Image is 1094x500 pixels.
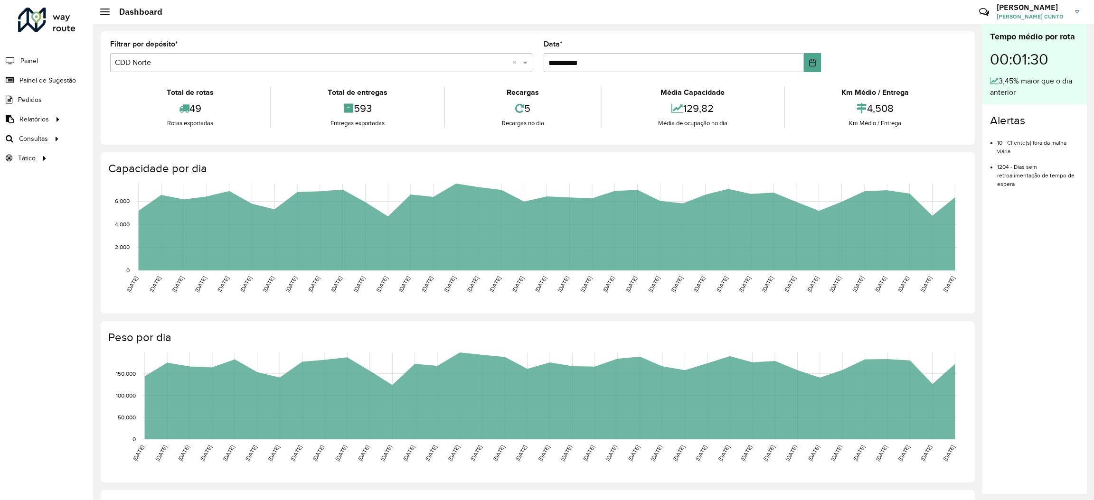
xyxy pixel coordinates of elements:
[559,444,573,462] text: [DATE]
[514,444,528,462] text: [DATE]
[852,444,866,462] text: [DATE]
[262,275,275,293] text: [DATE]
[997,156,1079,188] li: 1204 - Dias sem retroalimentação de tempo de espera
[239,275,253,293] text: [DATE]
[715,275,729,293] text: [DATE]
[273,119,442,128] div: Entregas exportadas
[447,87,598,98] div: Recargas
[896,275,910,293] text: [DATE]
[108,331,965,344] h4: Peso por dia
[115,221,130,227] text: 4,000
[177,444,190,462] text: [DATE]
[990,30,1079,43] div: Tempo médio por rota
[804,53,820,72] button: Choose Date
[311,444,325,462] text: [DATE]
[244,444,258,462] text: [DATE]
[544,38,563,50] label: Data
[132,444,145,462] text: [DATE]
[624,275,638,293] text: [DATE]
[420,275,434,293] text: [DATE]
[649,444,663,462] text: [DATE]
[488,275,502,293] text: [DATE]
[512,57,520,68] span: Clear all
[402,444,415,462] text: [DATE]
[807,444,820,462] text: [DATE]
[997,12,1068,21] span: [PERSON_NAME] CUNTO
[199,444,213,462] text: [DATE]
[974,2,994,22] a: Contato Rápido
[738,275,752,293] text: [DATE]
[284,275,298,293] text: [DATE]
[602,275,615,293] text: [DATE]
[875,444,888,462] text: [DATE]
[787,98,963,119] div: 4,508
[18,95,42,105] span: Pedidos
[647,275,661,293] text: [DATE]
[110,7,162,17] h2: Dashboard
[942,444,956,462] text: [DATE]
[352,275,366,293] text: [DATE]
[787,87,963,98] div: Km Médio / Entrega
[466,275,480,293] text: [DATE]
[289,444,303,462] text: [DATE]
[604,444,618,462] text: [DATE]
[126,267,130,273] text: 0
[307,275,321,293] text: [DATE]
[469,444,483,462] text: [DATE]
[579,275,593,293] text: [DATE]
[511,275,525,293] text: [DATE]
[942,275,956,293] text: [DATE]
[132,436,136,442] text: 0
[762,444,776,462] text: [DATE]
[990,114,1079,128] h4: Alertas
[118,414,136,420] text: 50,000
[784,444,798,462] text: [DATE]
[990,75,1079,98] div: 3,45% maior que o dia anterior
[897,444,911,462] text: [DATE]
[273,87,442,98] div: Total de entregas
[672,444,686,462] text: [DATE]
[990,43,1079,75] div: 00:01:30
[125,275,139,293] text: [DATE]
[443,275,457,293] text: [DATE]
[919,444,933,462] text: [DATE]
[447,119,598,128] div: Recargas no dia
[194,275,207,293] text: [DATE]
[267,444,281,462] text: [DATE]
[783,275,797,293] text: [DATE]
[582,444,595,462] text: [DATE]
[997,3,1068,12] h3: [PERSON_NAME]
[761,275,774,293] text: [DATE]
[692,275,706,293] text: [DATE]
[851,275,865,293] text: [DATE]
[18,153,36,163] span: Tático
[113,87,268,98] div: Total de rotas
[604,87,782,98] div: Média Capacidade
[379,444,393,462] text: [DATE]
[717,444,731,462] text: [DATE]
[19,114,49,124] span: Relatórios
[534,275,547,293] text: [DATE]
[424,444,438,462] text: [DATE]
[273,98,442,119] div: 593
[19,75,76,85] span: Painel de Sugestão
[447,98,598,119] div: 5
[113,119,268,128] div: Rotas exportadas
[116,370,136,377] text: 150,000
[556,275,570,293] text: [DATE]
[447,444,461,462] text: [DATE]
[357,444,370,462] text: [DATE]
[216,275,230,293] text: [DATE]
[829,275,842,293] text: [DATE]
[330,275,343,293] text: [DATE]
[537,444,550,462] text: [DATE]
[20,56,38,66] span: Painel
[375,275,389,293] text: [DATE]
[171,275,185,293] text: [DATE]
[997,131,1079,156] li: 10 - Cliente(s) fora da malha viária
[334,444,348,462] text: [DATE]
[694,444,708,462] text: [DATE]
[604,98,782,119] div: 129,82
[492,444,506,462] text: [DATE]
[154,444,168,462] text: [DATE]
